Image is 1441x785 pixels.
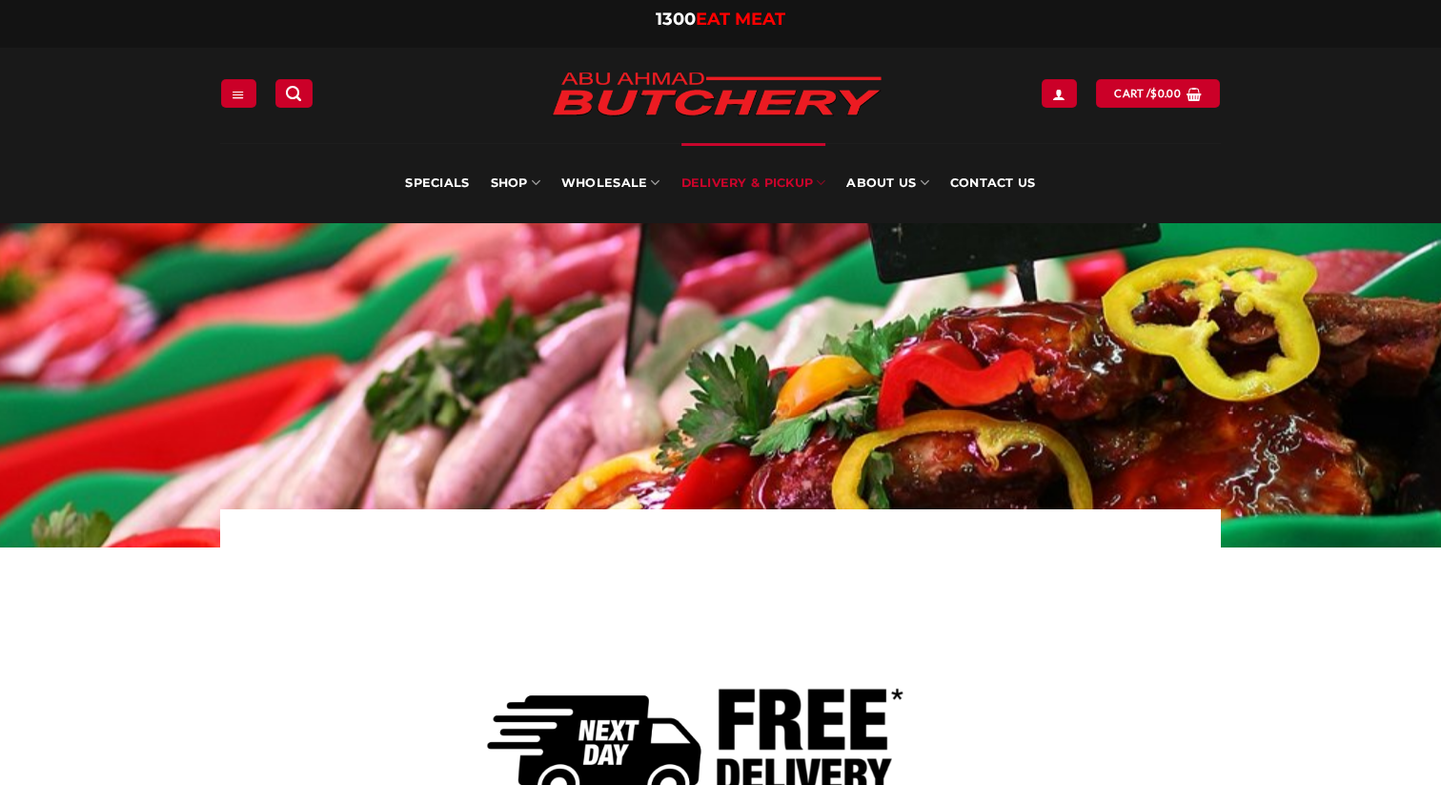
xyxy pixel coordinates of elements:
[656,9,785,30] a: 1300EAT MEAT
[1150,87,1181,99] bdi: 0.00
[1114,85,1181,102] span: Cart /
[405,143,469,223] a: Specials
[536,59,898,132] img: Abu Ahmad Butchery
[1096,79,1219,107] a: View cart
[950,143,1036,223] a: Contact Us
[491,143,540,223] a: SHOP
[221,79,255,107] a: Menu
[846,143,928,223] a: About Us
[656,9,696,30] span: 1300
[681,143,826,223] a: Delivery & Pickup
[696,9,785,30] span: EAT MEAT
[1150,85,1157,102] span: $
[561,143,660,223] a: Wholesale
[275,79,312,107] a: Search
[1042,79,1076,107] a: Login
